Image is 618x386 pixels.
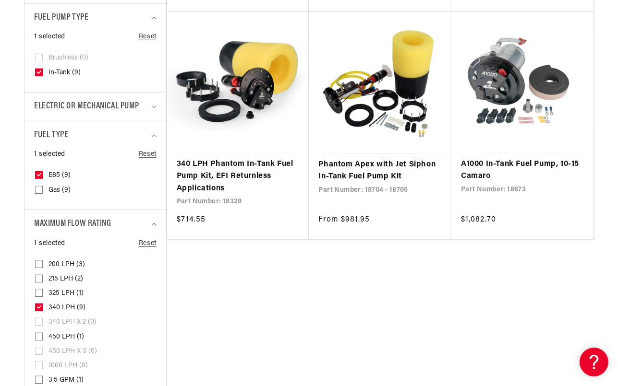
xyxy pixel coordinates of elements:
span: Fuel Pump Type [34,11,88,25]
span: Gas (9) [48,186,71,195]
span: Maximum Flow Rating [34,217,111,231]
a: Reset [139,238,157,249]
a: 340 LPH Phantom In-Tank Fuel Pump Kit, EFI Returnless Applications [177,158,300,195]
span: 450 LPH (1) [48,333,84,341]
span: 340 LPH (9) [48,304,85,312]
span: 1 selected [34,32,65,42]
summary: Maximum Flow Rating (1 selected) [34,210,157,238]
span: 200 LPH (3) [48,260,85,269]
span: Brushless (0) [48,54,88,62]
span: In-Tank (9) [48,69,81,77]
a: Reset [139,32,157,42]
span: 215 LPH (2) [48,275,83,283]
span: 1 selected [34,238,65,249]
span: 1 selected [34,149,65,160]
span: 1000 LPH (0) [48,362,88,370]
summary: Electric or Mechanical Pump (0 selected) [34,93,157,121]
a: Phantom Apex with Jet Siphon In-Tank Fuel Pump Kit [318,159,442,183]
span: Fuel Type [34,129,68,142]
a: Reset [139,149,157,160]
summary: Fuel Pump Type (1 selected) [34,4,157,32]
span: 450 LPH x 3 (0) [48,347,97,356]
span: 325 LPH (1) [48,289,84,298]
summary: Fuel Type (1 selected) [34,121,157,150]
a: A1000 In-Tank Fuel Pump, 10-15 Camaro [461,158,584,183]
span: 340 LPH x 2 (0) [48,318,97,327]
span: E85 (9) [48,171,71,180]
span: Electric or Mechanical Pump [34,100,139,114]
span: 3.5 GPM (1) [48,376,84,385]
